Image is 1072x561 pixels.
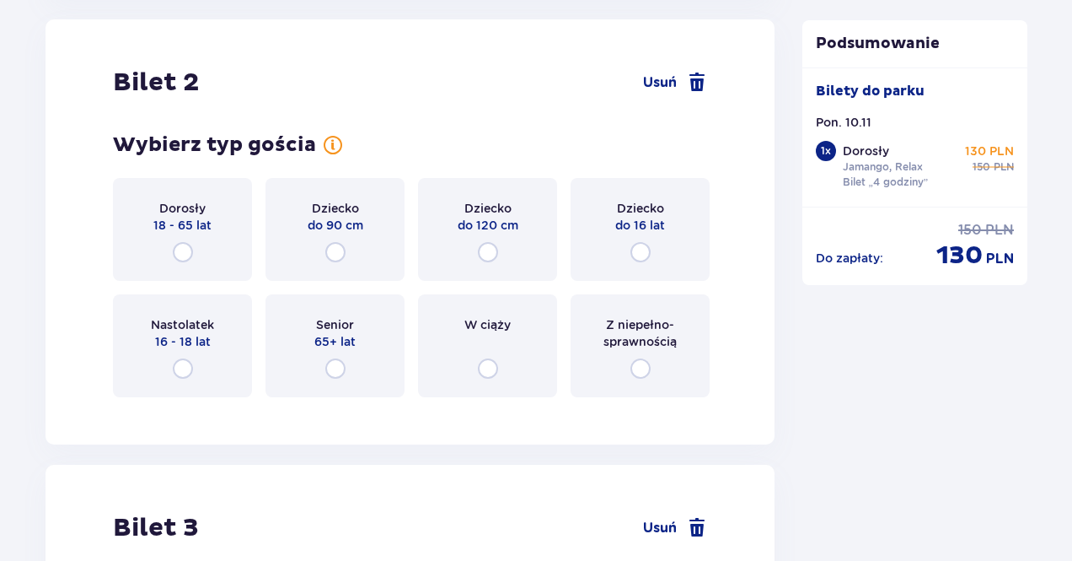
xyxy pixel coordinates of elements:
[816,82,925,100] p: Bilety do parku
[159,200,206,217] span: Dorosły
[113,512,199,544] h2: Bilet 3
[308,217,363,234] span: do 90 cm
[936,240,983,272] span: 130
[816,141,836,161] div: 1 x
[985,221,1014,240] span: PLN
[816,250,883,267] p: Do zapłaty :
[458,217,518,234] span: do 120 cm
[843,175,929,190] p: Bilet „4 godziny”
[151,316,214,333] span: Nastolatek
[312,200,359,217] span: Dziecko
[843,159,923,175] p: Jamango, Relax
[155,333,211,350] span: 16 - 18 lat
[994,159,1014,175] span: PLN
[153,217,212,234] span: 18 - 65 lat
[643,73,707,93] a: Usuń
[615,217,665,234] span: do 16 lat
[113,67,199,99] h2: Bilet 2
[464,200,512,217] span: Dziecko
[802,34,1028,54] p: Podsumowanie
[958,221,982,240] span: 150
[643,519,677,537] span: Usuń
[643,73,677,92] span: Usuń
[113,132,316,158] h3: Wybierz typ gościa
[973,159,990,175] span: 150
[643,518,707,538] a: Usuń
[586,316,694,350] span: Z niepełno­sprawnością
[816,114,871,131] p: Pon. 10.11
[843,143,889,159] p: Dorosły
[986,250,1014,268] span: PLN
[316,316,354,333] span: Senior
[464,316,511,333] span: W ciąży
[617,200,664,217] span: Dziecko
[965,143,1014,159] p: 130 PLN
[314,333,356,350] span: 65+ lat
